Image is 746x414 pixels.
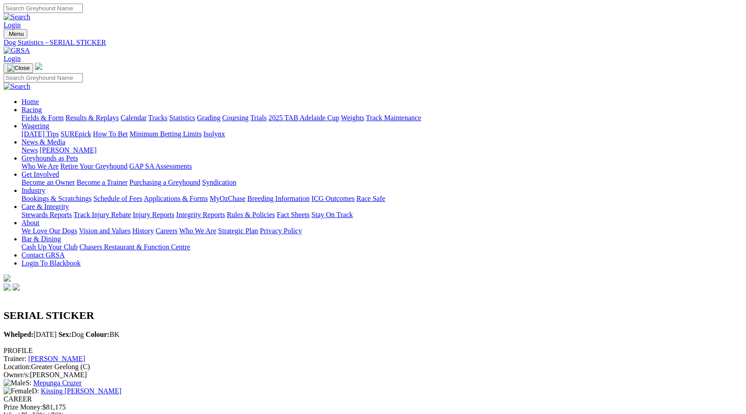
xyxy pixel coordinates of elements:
a: Stewards Reports [22,211,72,218]
a: Injury Reports [133,211,174,218]
a: Industry [22,187,45,194]
a: [DATE] Tips [22,130,59,138]
a: Trials [250,114,267,122]
a: Greyhounds as Pets [22,154,78,162]
a: 2025 TAB Adelaide Cup [268,114,339,122]
a: Login To Blackbook [22,259,81,267]
a: Grading [197,114,220,122]
a: Bookings & Scratchings [22,195,91,202]
a: Stay On Track [311,211,353,218]
input: Search [4,4,83,13]
a: Wagering [22,122,49,130]
a: Who We Are [22,162,59,170]
a: Schedule of Fees [93,195,142,202]
a: Isolynx [203,130,225,138]
a: Login [4,21,21,29]
a: News & Media [22,138,65,146]
a: Minimum Betting Limits [129,130,202,138]
span: Menu [9,31,24,37]
a: Rules & Policies [227,211,275,218]
a: [PERSON_NAME] [39,146,96,154]
a: Chasers Restaurant & Function Centre [79,243,190,251]
a: Applications & Forms [144,195,208,202]
a: Bar & Dining [22,235,61,243]
div: [PERSON_NAME] [4,371,742,379]
span: S: [4,379,31,387]
b: Colour: [86,331,109,338]
a: Weights [341,114,364,122]
a: Home [22,98,39,105]
div: Bar & Dining [22,243,742,251]
div: Greater Geelong (C) [4,363,742,371]
div: $81,175 [4,403,742,411]
a: Login [4,55,21,62]
a: About [22,219,39,227]
div: PROFILE [4,347,742,355]
a: We Love Our Dogs [22,227,77,235]
a: Contact GRSA [22,251,65,259]
a: Track Maintenance [366,114,421,122]
a: Care & Integrity [22,203,69,210]
a: Tracks [148,114,168,122]
img: logo-grsa-white.png [35,63,42,70]
a: Integrity Reports [176,211,225,218]
span: Dog [58,331,84,338]
button: Toggle navigation [4,63,33,73]
a: Racing [22,106,42,113]
a: Track Injury Rebate [73,211,131,218]
div: Racing [22,114,742,122]
a: Dog Statistics - SERIAL STICKER [4,39,742,47]
a: Get Involved [22,170,59,178]
button: Toggle navigation [4,29,27,39]
a: Calendar [121,114,147,122]
a: Kissing [PERSON_NAME] [41,387,121,395]
a: Results & Replays [65,114,119,122]
a: Fact Sheets [277,211,310,218]
img: Search [4,83,30,91]
a: News [22,146,38,154]
img: Search [4,13,30,21]
img: logo-grsa-white.png [4,275,11,282]
a: Syndication [202,179,236,186]
div: Get Involved [22,179,742,187]
img: Close [7,65,30,72]
a: Fields & Form [22,114,64,122]
img: facebook.svg [4,283,11,291]
a: GAP SA Assessments [129,162,192,170]
div: Wagering [22,130,742,138]
a: Coursing [222,114,249,122]
span: BK [86,331,120,338]
b: Whelped: [4,331,34,338]
span: Location: [4,363,31,370]
a: Strategic Plan [218,227,258,235]
a: [PERSON_NAME] [28,355,85,362]
div: Greyhounds as Pets [22,162,742,170]
h2: SERIAL STICKER [4,309,742,322]
div: About [22,227,742,235]
a: ICG Outcomes [311,195,354,202]
a: Who We Are [179,227,216,235]
b: Sex: [58,331,71,338]
a: SUREpick [60,130,91,138]
span: Prize Money: [4,403,43,411]
span: D: [4,387,39,395]
a: How To Bet [93,130,128,138]
div: CAREER [4,395,742,403]
img: Female [4,387,32,395]
a: Vision and Values [79,227,130,235]
a: Statistics [169,114,195,122]
div: Industry [22,195,742,203]
img: twitter.svg [13,283,20,291]
a: Mepunga Cruzer [33,379,82,387]
a: History [132,227,154,235]
div: Care & Integrity [22,211,742,219]
a: Become an Owner [22,179,75,186]
a: Race Safe [356,195,385,202]
img: GRSA [4,47,30,55]
span: Owner/s: [4,371,30,379]
a: Become a Trainer [77,179,128,186]
a: Cash Up Your Club [22,243,78,251]
a: Breeding Information [247,195,310,202]
img: Male [4,379,26,387]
